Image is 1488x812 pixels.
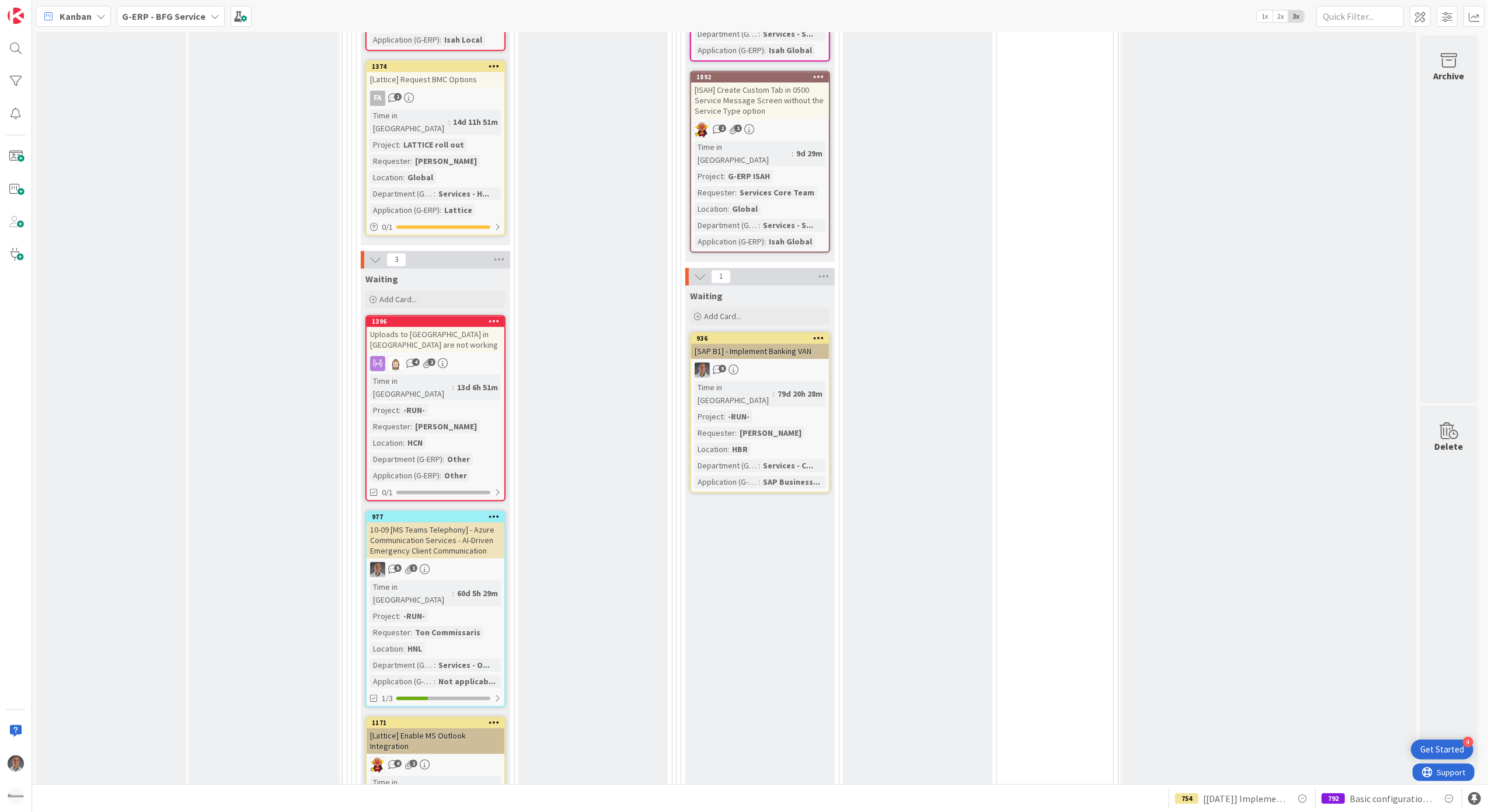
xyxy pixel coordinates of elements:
div: PS [691,362,829,377]
div: 1396 [372,317,504,325]
div: 1892[ISAH] Create Custom Tab in 0500 Service Message Screen without the Service Type option [691,72,829,118]
div: Isah Local [441,33,485,46]
span: : [434,659,435,671]
div: Global [405,171,436,184]
div: Location [695,202,727,215]
div: [Lattice] Request BMC Options [367,72,504,87]
span: : [727,202,729,215]
div: -RUN- [725,410,752,423]
span: : [727,443,729,456]
span: 2x [1273,10,1288,22]
span: Add Card... [704,311,741,321]
div: Department (G-ERP) [370,187,434,200]
div: Project [370,404,399,416]
span: Waiting [690,290,723,302]
span: : [773,387,775,400]
div: 1171 [367,717,504,728]
span: 1x [1257,10,1273,22]
div: Time in [GEOGRAPHIC_DATA] [370,109,448,135]
span: Basic configuration Isah test environment HSG [1350,792,1433,806]
span: 1 [410,564,417,572]
div: Time in [GEOGRAPHIC_DATA] [695,381,773,407]
span: : [399,138,400,151]
div: 792 [1322,793,1345,804]
span: : [735,186,737,199]
div: 1396Uploads to [GEOGRAPHIC_DATA] in [GEOGRAPHIC_DATA] are not working [367,316,504,352]
span: : [723,170,725,183]
div: Time in [GEOGRAPHIC_DATA] [370,580,452,606]
div: Open Get Started checklist, remaining modules: 4 [1411,740,1473,759]
div: FA [370,90,385,106]
span: 4 [412,358,420,366]
span: 3 [386,253,406,267]
div: Department (G-ERP) [695,459,758,472]
span: 1/3 [382,692,393,705]
div: Isah Global [766,235,815,248]
span: 9 [719,365,726,372]
b: G-ERP - BFG Service [122,10,205,22]
div: PS [367,562,504,577]
div: Project [370,610,399,622]
span: 5 [394,564,402,572]
div: 0/1 [367,220,504,235]
div: Other [441,469,470,482]
div: 79d 20h 28m [775,387,825,400]
span: 2 [410,759,417,767]
div: 1374 [367,61,504,72]
span: : [403,642,405,655]
div: 936 [696,334,829,342]
div: LATTICE roll out [400,138,467,151]
span: : [440,469,441,482]
div: Location [370,171,403,184]
div: Requester [695,426,735,439]
div: Rv [367,356,504,371]
span: 1 [734,124,742,132]
div: Application (G-ERP) [695,475,758,488]
div: [PERSON_NAME] [412,155,480,167]
div: G-ERP ISAH [725,170,773,183]
span: : [440,33,441,46]
div: Ton Commissaris [412,626,483,639]
span: 0 / 1 [382,221,393,233]
div: LC [691,122,829,137]
div: Application (G-ERP) [695,235,764,248]
div: Requester [370,626,410,639]
div: Requester [370,420,410,433]
div: 14d 11h 51m [450,116,501,128]
div: Requester [695,186,735,199]
div: 1171 [372,719,504,727]
div: Department (G-ERP) [695,27,758,40]
div: -RUN- [400,610,428,622]
span: : [452,587,454,600]
div: Application (G-ERP) [370,675,434,688]
div: Project [695,170,723,183]
span: : [399,610,400,622]
span: : [764,44,766,57]
span: : [723,410,725,423]
img: PS [370,562,385,577]
img: Visit kanbanzone.com [8,8,24,24]
div: HCN [405,436,426,449]
span: : [758,459,760,472]
span: Support [25,2,53,16]
div: 4 [1463,737,1473,747]
span: 4 [394,759,402,767]
span: 2 [428,358,435,366]
div: Time in [GEOGRAPHIC_DATA] [695,141,792,166]
span: : [440,204,441,216]
span: 0/1 [382,487,393,499]
span: : [452,782,454,795]
div: Archive [1434,69,1465,83]
div: LC [367,757,504,772]
div: 754 [1175,793,1198,804]
div: Services - H... [435,187,492,200]
span: 3x [1288,10,1304,22]
div: Application (G-ERP) [695,44,764,57]
span: : [442,453,444,466]
div: Application (G-ERP) [370,469,440,482]
div: 936 [691,333,829,344]
div: [SAP B1] - Implement Banking VAN [691,344,829,359]
div: 9d 29m [793,147,825,160]
div: Application (G-ERP) [370,204,440,216]
div: Location [695,443,727,456]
